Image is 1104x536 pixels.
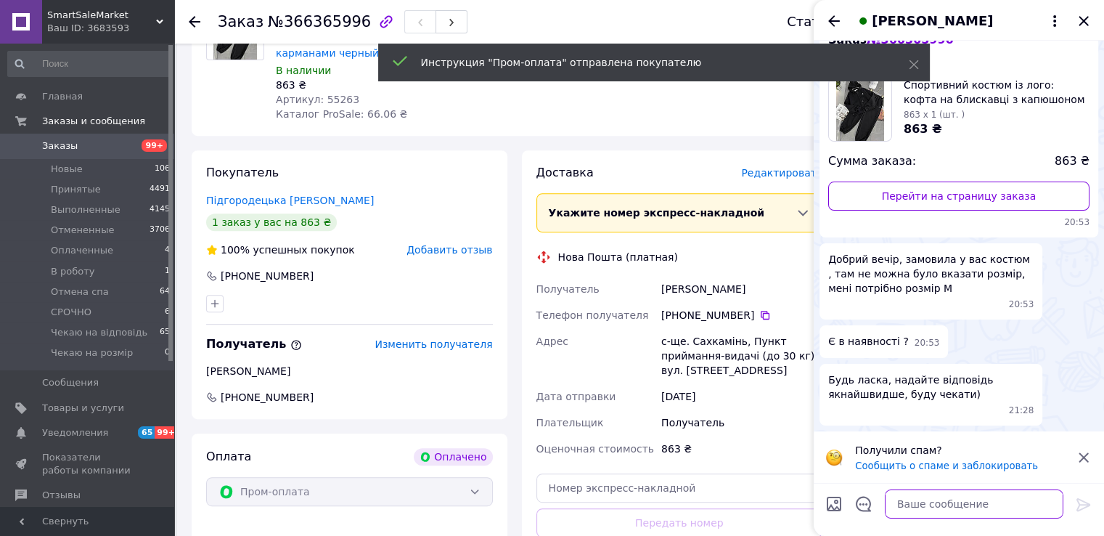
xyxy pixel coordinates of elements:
[536,391,616,402] span: Дата отправки
[1009,299,1034,311] span: 20:53 12.10.2025
[828,252,1034,296] span: Добрий вечір, замовила у вас костюм , там не можна було вказати розмір, мені потрібно розмір М
[51,306,91,319] span: СРОЧНО
[150,203,170,216] span: 4145
[854,12,1063,31] button: [PERSON_NAME]
[150,224,170,237] span: 3706
[555,250,682,264] div: Нова Пошта (платная)
[421,55,872,70] div: Инструкция "Пром-оплата" отправлена покупателю
[825,449,843,466] img: :face_with_monocle:
[276,108,407,120] span: Каталог ProSale: 66.06 ₴
[51,326,147,339] span: Чекаю на відповідь
[219,390,315,405] span: [PHONE_NUMBER]
[42,451,134,477] span: Показатели работы компании
[150,183,170,196] span: 4491
[828,334,909,349] span: Є в наявності ?
[51,163,83,176] span: Новые
[825,12,843,30] button: Назад
[375,338,492,350] span: Изменить получателя
[47,22,174,35] div: Ваш ID: 3683593
[51,285,109,299] span: Отмена спа
[160,285,170,299] span: 64
[658,328,825,383] div: с-ще. Сахкамінь, Пункт приймання-видачі (до 30 кг): вул. [STREET_ADDRESS]
[406,244,492,256] span: Добавить отзыв
[165,306,170,319] span: 6
[414,448,492,466] div: Оплачено
[51,224,114,237] span: Отмененные
[42,115,145,128] span: Заказы и сообщения
[42,402,124,415] span: Товары и услуги
[904,78,1089,107] span: Спортивний костюм із лого: кофта на блискавці з капюшоном + штани з кишенями чорний
[51,265,95,278] span: В роботу
[855,443,1066,458] p: Получили спам?
[915,337,940,349] span: 20:53 12.10.2025
[206,214,337,231] div: 1 заказ у вас на 863 ₴
[51,203,120,216] span: Выполненные
[221,244,250,256] span: 100%
[206,195,374,206] a: Підгородецька [PERSON_NAME]
[218,13,263,31] span: Заказ
[206,450,251,463] span: Оплата
[42,489,81,502] span: Отзывы
[155,163,170,176] span: 106
[658,436,825,462] div: 863 ₴
[904,122,942,136] span: 863 ₴
[276,78,450,92] div: 863 ₴
[536,309,649,321] span: Телефон получателя
[741,167,822,179] span: Редактировать
[1055,153,1089,170] span: 863 ₴
[47,9,156,22] span: SmartSaleMarket
[276,65,331,76] span: В наличии
[536,166,594,179] span: Доставка
[828,182,1089,211] a: Перейти на страницу заказа
[1075,12,1092,30] button: Закрыть
[536,474,823,503] input: Номер экспресс-накладной
[661,308,822,322] div: [PHONE_NUMBER]
[828,153,916,170] span: Сумма заказа:
[206,337,302,351] span: Получатель
[7,51,171,77] input: Поиск
[42,376,99,389] span: Сообщения
[42,139,78,153] span: Заказы
[658,383,825,410] div: [DATE]
[828,216,1089,229] span: 20:53 12.10.2025
[828,373,1034,402] span: Будь ласка, надайте відповідь якнайшвидше, буду чекати)
[276,94,359,105] span: Артикул: 55263
[1009,405,1034,417] span: 21:28 12.10.2025
[51,244,113,257] span: Оплаченные
[276,4,431,59] a: Спортивный костюм из лого: кофта на молнии с капюшоном+штаны с карманами черный
[872,12,993,31] span: [PERSON_NAME]
[51,346,133,360] span: Чекаю на розмір
[165,265,170,278] span: 1
[904,110,965,120] span: 863 x 1 (шт. )
[268,13,371,31] span: №366365996
[549,207,765,219] span: Укажите номер экспресс-накладной
[42,90,83,103] span: Главная
[536,417,604,429] span: Плательщик
[658,276,825,302] div: [PERSON_NAME]
[536,283,600,295] span: Получатель
[42,426,108,439] span: Уведомления
[206,243,355,257] div: успешных покупок
[536,443,655,455] span: Оценочная стоимость
[854,495,873,513] button: Открыть шаблоны ответов
[206,364,493,378] div: [PERSON_NAME]
[189,15,200,29] div: Вернуться назад
[155,426,179,439] span: 99+
[142,139,167,152] span: 99+
[206,166,279,179] span: Покупатель
[836,78,883,141] img: 6770644129_w160_h160_sportivnij-kostyum-iz.jpg
[165,244,170,257] span: 4
[536,336,568,347] span: Адрес
[160,326,170,339] span: 65
[165,346,170,360] span: 0
[219,269,315,283] div: [PHONE_NUMBER]
[787,15,884,29] div: Статус заказа
[138,426,155,439] span: 65
[658,410,825,436] div: Получатель
[855,460,1038,471] button: Сообщить о спаме и заблокировать
[51,183,101,196] span: Принятые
